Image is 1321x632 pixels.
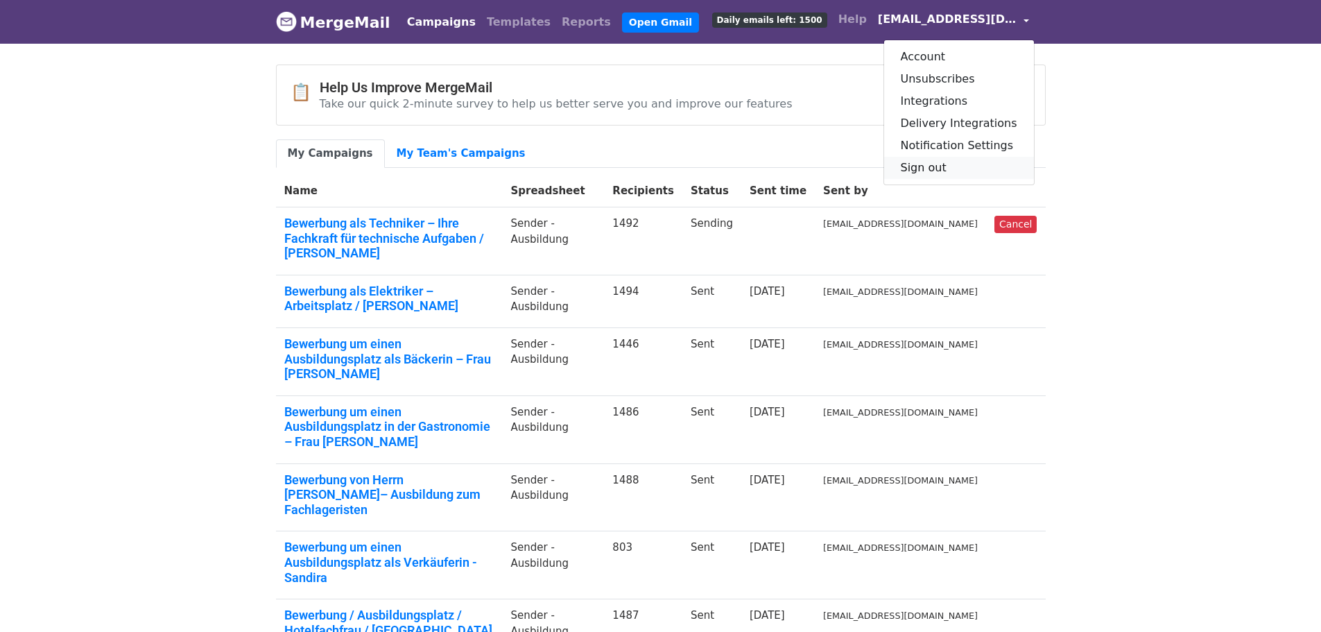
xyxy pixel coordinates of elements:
a: [DATE] [750,285,785,298]
a: Bewerbung um einen Ausbildungsplatz als Bäckerin – Frau [PERSON_NAME] [284,336,494,382]
td: 1492 [604,207,682,275]
span: Daily emails left: 1500 [712,12,827,28]
a: MergeMail [276,8,390,37]
td: 1446 [604,327,682,395]
a: Reports [556,8,616,36]
a: Bewerbung von Herrn [PERSON_NAME]– Ausbildung zum Fachlageristen [284,472,494,518]
a: [DATE] [750,474,785,486]
a: Delivery Integrations [884,112,1034,135]
iframe: Chat Widget [1252,565,1321,632]
a: Notification Settings [884,135,1034,157]
th: Name [276,175,503,207]
a: My Team's Campaigns [385,139,537,168]
td: Sent [682,327,741,395]
th: Recipients [604,175,682,207]
img: MergeMail logo [276,11,297,32]
td: Sender -Ausbildung [503,463,605,531]
td: 1486 [604,395,682,463]
th: Spreadsheet [503,175,605,207]
small: [EMAIL_ADDRESS][DOMAIN_NAME] [823,407,978,418]
small: [EMAIL_ADDRESS][DOMAIN_NAME] [823,287,978,297]
td: Sender -Ausbildung [503,327,605,395]
td: Sender -Ausbildung [503,275,605,327]
a: Bewerbung um einen Ausbildungsplatz als Verkäuferin - Sandira [284,540,494,585]
td: Sender -Ausbildung [503,395,605,463]
a: [DATE] [750,338,785,350]
a: Help [833,6,872,33]
a: [DATE] [750,406,785,418]
td: Sending [682,207,741,275]
span: [EMAIL_ADDRESS][DOMAIN_NAME] [878,11,1017,28]
small: [EMAIL_ADDRESS][DOMAIN_NAME] [823,219,978,229]
td: 803 [604,531,682,599]
small: [EMAIL_ADDRESS][DOMAIN_NAME] [823,610,978,621]
td: Sent [682,531,741,599]
a: Templates [481,8,556,36]
h4: Help Us Improve MergeMail [320,79,793,96]
a: Unsubscribes [884,68,1034,90]
a: Bewerbung um einen Ausbildungsplatz in der Gastronomie – Frau [PERSON_NAME] [284,404,494,450]
a: Daily emails left: 1500 [707,6,833,33]
a: Account [884,46,1034,68]
small: [EMAIL_ADDRESS][DOMAIN_NAME] [823,475,978,486]
a: Cancel [994,216,1037,233]
th: Sent time [741,175,815,207]
a: Bewerbung als Elektriker – Arbeitsplatz / [PERSON_NAME] [284,284,494,314]
td: Sent [682,395,741,463]
a: Sign out [884,157,1034,179]
th: Sent by [815,175,986,207]
a: [DATE] [750,541,785,554]
a: Campaigns [402,8,481,36]
span: 📋 [291,83,320,103]
p: Take our quick 2-minute survey to help us better serve you and improve our features [320,96,793,111]
a: [EMAIL_ADDRESS][DOMAIN_NAME] [872,6,1035,38]
a: Bewerbung als Techniker – Ihre Fachkraft für technische Aufgaben / [PERSON_NAME] [284,216,494,261]
div: [EMAIL_ADDRESS][DOMAIN_NAME] [883,40,1035,185]
a: Open Gmail [622,12,699,33]
td: Sent [682,463,741,531]
td: Sent [682,275,741,327]
td: 1494 [604,275,682,327]
td: Sender -Ausbildung [503,531,605,599]
small: [EMAIL_ADDRESS][DOMAIN_NAME] [823,339,978,350]
div: Chat-Widget [1252,565,1321,632]
small: [EMAIL_ADDRESS][DOMAIN_NAME] [823,543,978,553]
a: My Campaigns [276,139,385,168]
a: [DATE] [750,609,785,622]
th: Status [682,175,741,207]
td: 1488 [604,463,682,531]
a: Integrations [884,90,1034,112]
td: Sender -Ausbildung [503,207,605,275]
